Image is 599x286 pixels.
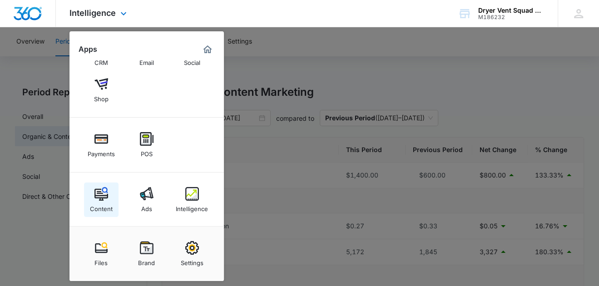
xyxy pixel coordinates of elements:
div: Files [94,255,108,266]
a: Shop [84,73,119,107]
div: Intelligence [176,201,208,212]
div: CRM [94,54,108,66]
div: account name [478,7,545,14]
div: Ads [141,201,152,212]
div: Email [139,54,154,66]
div: Settings [181,255,203,266]
a: Content [84,182,119,217]
div: POS [141,146,153,158]
div: account id [478,14,545,20]
a: Files [84,237,119,271]
div: Content [90,201,113,212]
span: Intelligence [69,8,116,18]
div: Social [184,54,200,66]
div: Payments [88,146,115,158]
a: Settings [175,237,209,271]
a: Intelligence [175,182,209,217]
a: Payments [84,128,119,162]
div: Brand [138,255,155,266]
h2: Apps [79,45,97,54]
a: Ads [129,182,164,217]
a: POS [129,128,164,162]
div: Shop [94,91,109,103]
a: Brand [129,237,164,271]
a: Marketing 360® Dashboard [200,42,215,57]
